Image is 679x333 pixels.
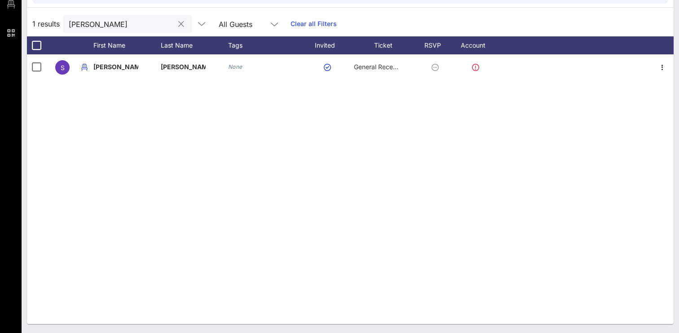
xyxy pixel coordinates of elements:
button: clear icon [178,20,184,29]
div: Ticket [354,36,421,54]
div: Invited [304,36,354,54]
div: All Guests [219,20,252,28]
i: None [228,63,242,70]
span: 1 results [32,18,60,29]
div: All Guests [213,15,285,33]
div: Last Name [161,36,228,54]
span: S [61,64,65,71]
div: RSVP [421,36,453,54]
div: Tags [228,36,304,54]
p: [PERSON_NAME] [161,54,206,80]
div: Account [453,36,502,54]
a: Clear all Filters [291,19,337,29]
span: General Reception [354,63,408,71]
div: First Name [93,36,161,54]
p: [PERSON_NAME] [93,54,138,80]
